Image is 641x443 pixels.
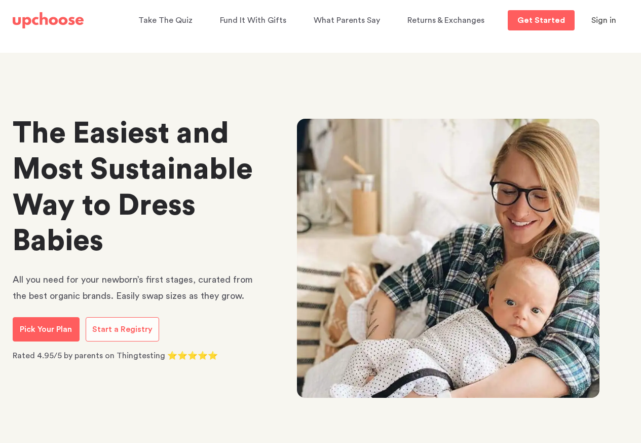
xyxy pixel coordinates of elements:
p: Rated 4.95/5 by parents on Thingtesting ⭐⭐⭐⭐⭐ [13,350,256,363]
a: Get Started [508,10,575,30]
a: Fund It With Gifts [220,11,289,30]
span: Take The Quiz [138,16,193,24]
a: UpChoose [13,10,84,31]
p: Get Started [517,16,565,24]
strong: The Easiest and Most Sustainable Way to Dress Babies [13,119,253,256]
a: Returns & Exchanges [407,11,487,30]
span: Sign in [591,16,616,24]
a: What Parents Say [314,11,383,30]
a: Start a Registry [86,317,159,342]
img: UpChoose [13,12,84,28]
span: All you need for your newborn’s first stages, curated from the best organic brands. Easily swap s... [13,275,253,300]
img: newborn baby [297,119,599,398]
a: Take The Quiz [138,11,196,30]
button: Sign in [579,10,629,30]
p: Pick Your Plan [20,323,72,335]
span: Fund It With Gifts [220,16,286,24]
span: Returns & Exchanges [407,16,484,24]
span: What Parents Say [314,16,380,24]
span: Start a Registry [92,325,153,333]
a: Pick Your Plan [13,317,80,342]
